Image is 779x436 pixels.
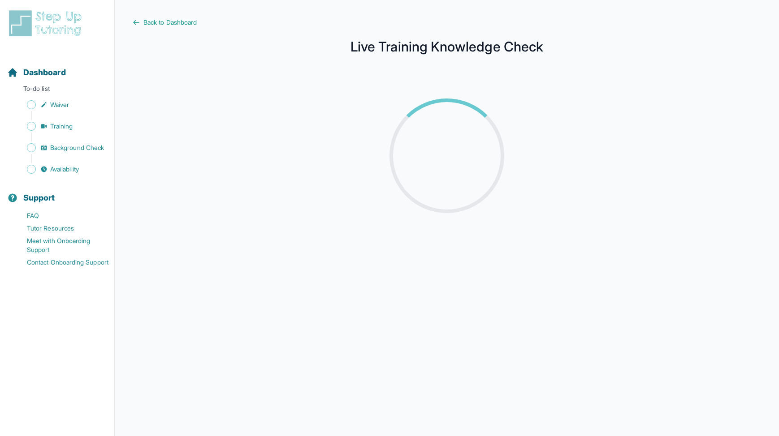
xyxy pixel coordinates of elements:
[7,120,114,133] a: Training
[7,235,114,256] a: Meet with Onboarding Support
[23,66,66,79] span: Dashboard
[4,52,111,82] button: Dashboard
[4,84,111,97] p: To-do list
[7,209,114,222] a: FAQ
[4,177,111,208] button: Support
[7,222,114,235] a: Tutor Resources
[50,100,69,109] span: Waiver
[143,18,197,27] span: Back to Dashboard
[50,165,79,174] span: Availability
[7,163,114,175] a: Availability
[133,41,761,52] h1: Live Training Knowledge Check
[50,143,104,152] span: Background Check
[133,18,761,27] a: Back to Dashboard
[7,66,66,79] a: Dashboard
[7,141,114,154] a: Background Check
[7,256,114,269] a: Contact Onboarding Support
[7,9,87,38] img: logo
[23,192,55,204] span: Support
[7,98,114,111] a: Waiver
[50,122,73,131] span: Training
